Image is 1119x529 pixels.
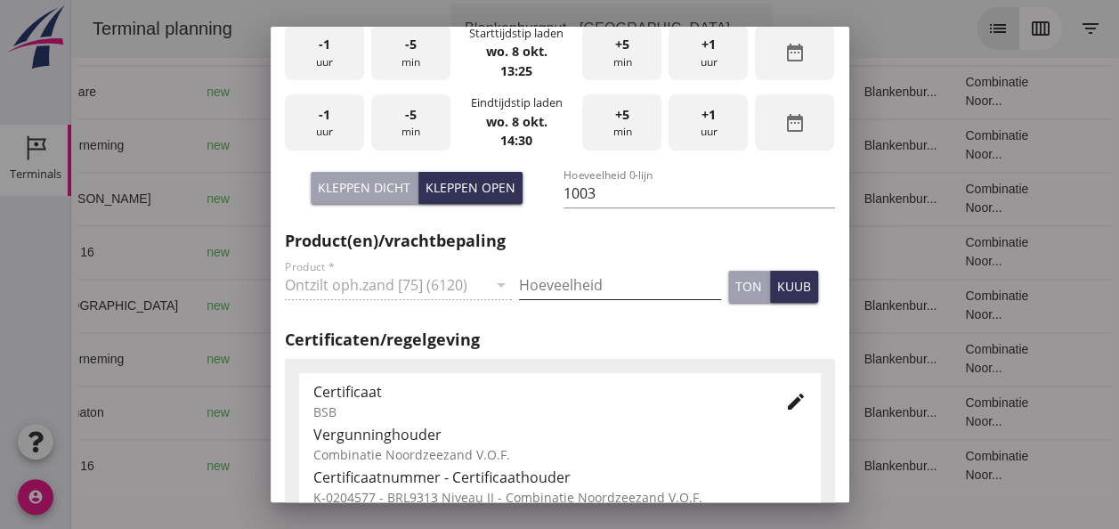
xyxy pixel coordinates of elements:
[199,190,321,208] div: Leerdam (nl)
[669,94,748,151] div: uur
[368,439,466,492] td: 1298
[368,225,466,279] td: 1298
[368,65,466,118] td: 434
[313,381,757,403] div: Certificaat
[199,403,321,422] div: Gouda
[409,248,424,258] small: m3
[426,178,515,197] div: Kleppen open
[368,118,466,172] td: 1003
[368,172,466,225] td: 397
[121,225,185,279] td: new
[121,172,185,225] td: new
[260,85,272,98] i: directions_boat
[244,460,256,472] i: directions_boat
[199,243,321,262] div: Gouda
[519,271,721,299] input: Hoeveelheid
[121,118,185,172] td: new
[469,25,564,42] div: Starttijdstip laden
[244,246,256,258] i: directions_boat
[318,178,410,197] div: Kleppen dicht
[368,279,466,332] td: 467
[313,403,757,421] div: BSB
[880,386,990,439] td: Combinatie Noor...
[418,172,523,204] button: Kleppen open
[121,386,185,439] td: new
[1009,18,1030,39] i: filter_list
[644,172,779,225] td: 18
[313,424,807,445] div: Vergunninghouder
[778,118,880,172] td: Blankenbur...
[199,136,321,155] div: Gouda
[777,277,811,296] div: kuub
[285,25,364,81] div: uur
[880,225,990,279] td: Combinatie Noor...
[371,94,450,151] div: min
[784,112,806,134] i: date_range
[701,35,716,54] span: +1
[554,332,644,386] td: Ontzilt oph.zan...
[785,391,807,412] i: edit
[770,271,818,303] button: kuub
[554,65,644,118] td: Filling sand
[405,35,417,54] span: -5
[402,87,417,98] small: m3
[644,386,779,439] td: 18
[244,406,256,419] i: directions_boat
[7,16,175,41] div: Terminal planning
[669,18,691,39] i: arrow_drop_down
[319,35,330,54] span: -1
[554,225,644,279] td: Ontzilt oph.zan...
[778,332,880,386] td: Blankenbur...
[313,488,807,507] div: K-0204577 - BRL9313 Niveau II - Combinatie Noordzeezand V.O.F.
[644,279,779,332] td: 18
[784,42,806,63] i: date_range
[319,105,330,125] span: -1
[554,279,644,332] td: Filling sand
[199,457,321,476] div: Gouda
[277,192,289,205] i: directions_boat
[470,94,562,111] div: Eindtijdstip laden
[778,172,880,225] td: Blankenbur...
[880,332,990,386] td: Combinatie Noor...
[778,279,880,332] td: Blankenbur...
[582,94,661,151] div: min
[500,132,532,149] strong: 14:30
[121,65,185,118] td: new
[500,62,532,79] strong: 13:25
[244,139,256,151] i: directions_boat
[778,439,880,492] td: Blankenbur...
[199,297,321,315] div: Zuiddiepje (nl)
[778,65,880,118] td: Blankenbur...
[554,118,644,172] td: Ontzilt oph.zan...
[485,113,547,130] strong: wo. 8 okt.
[554,172,644,225] td: Filling sand
[778,386,880,439] td: Blankenbur...
[244,353,256,365] i: directions_boat
[916,18,937,39] i: list
[402,301,417,312] small: m3
[644,332,779,386] td: 18
[371,25,450,81] div: min
[313,467,807,488] div: Certificaatnummer - Certificaathouder
[880,439,990,492] td: Combinatie Noor...
[199,83,321,102] div: Zuilichem
[669,25,748,81] div: uur
[701,105,716,125] span: +1
[564,179,835,208] input: Hoeveelheid 0-lijn
[615,35,629,54] span: +5
[409,354,424,365] small: m3
[880,118,990,172] td: Combinatie Noor...
[286,299,298,312] i: directions_boat
[199,350,321,369] div: Gouda
[880,279,990,332] td: Combinatie Noor...
[880,172,990,225] td: Combinatie Noor...
[735,277,762,296] div: ton
[368,386,466,439] td: 672
[393,18,659,39] div: Blankenburgput - [GEOGRAPHIC_DATA]
[311,172,418,204] button: Kleppen dicht
[285,328,835,352] h2: Certificaten/regelgeving
[554,439,644,492] td: Ontzilt oph.zan...
[402,194,417,205] small: m3
[409,461,424,472] small: m3
[485,43,547,60] strong: wo. 8 okt.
